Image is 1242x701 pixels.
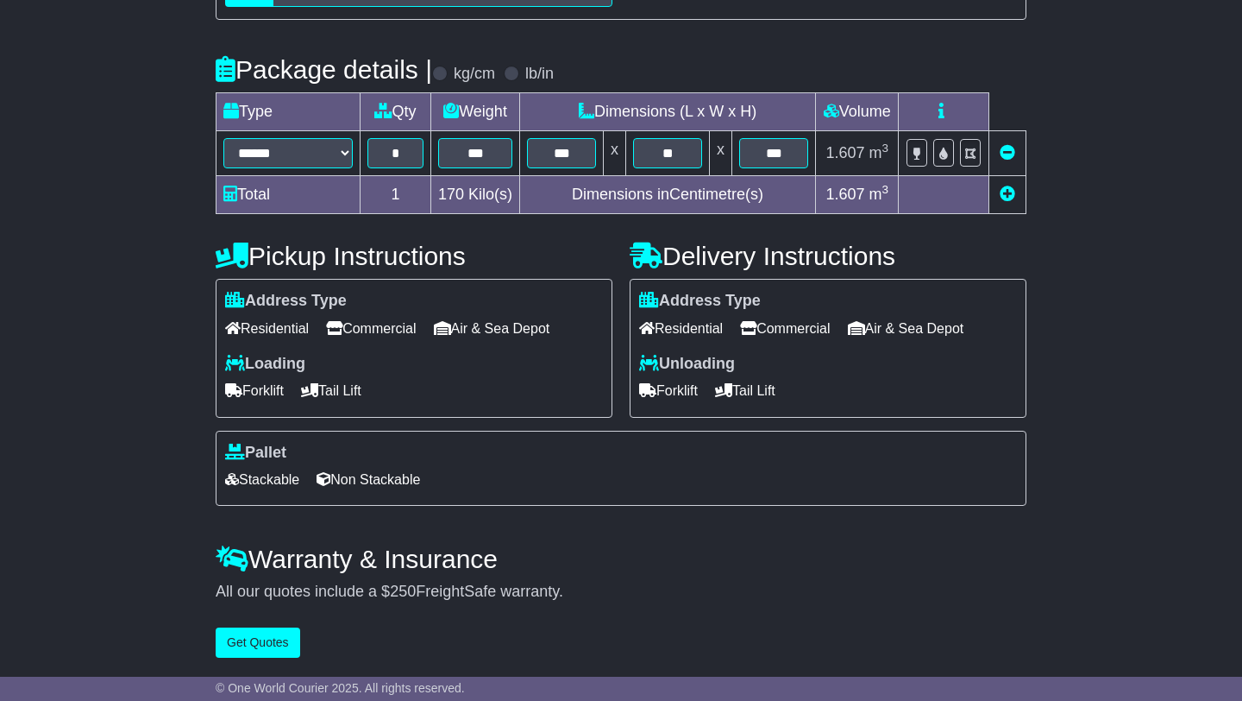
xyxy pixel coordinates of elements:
[715,377,775,404] span: Tail Lift
[639,355,735,374] label: Unloading
[326,315,416,342] span: Commercial
[225,315,309,342] span: Residential
[882,142,889,155] sup: 3
[301,377,361,404] span: Tail Lift
[639,292,761,311] label: Address Type
[816,93,899,131] td: Volume
[390,583,416,600] span: 250
[434,315,550,342] span: Air & Sea Depot
[525,65,554,84] label: lb/in
[438,186,464,203] span: 170
[216,545,1026,573] h4: Warranty & Insurance
[848,315,964,342] span: Air & Sea Depot
[361,176,431,214] td: 1
[520,93,816,131] td: Dimensions (L x W x H)
[225,292,347,311] label: Address Type
[604,131,626,176] td: x
[216,681,465,695] span: © One World Courier 2025. All rights reserved.
[454,65,495,84] label: kg/cm
[216,242,612,270] h4: Pickup Instructions
[1000,186,1015,203] a: Add new item
[225,355,305,374] label: Loading
[216,176,361,214] td: Total
[216,55,432,84] h4: Package details |
[825,144,864,161] span: 1.607
[639,377,698,404] span: Forklift
[216,93,361,131] td: Type
[225,444,286,463] label: Pallet
[216,583,1026,602] div: All our quotes include a $ FreightSafe warranty.
[882,183,889,196] sup: 3
[431,176,520,214] td: Kilo(s)
[630,242,1026,270] h4: Delivery Instructions
[869,186,889,203] span: m
[216,628,300,658] button: Get Quotes
[361,93,431,131] td: Qty
[825,186,864,203] span: 1.607
[225,466,299,493] span: Stackable
[317,466,420,493] span: Non Stackable
[225,377,284,404] span: Forklift
[710,131,732,176] td: x
[1000,144,1015,161] a: Remove this item
[869,144,889,161] span: m
[431,93,520,131] td: Weight
[639,315,723,342] span: Residential
[520,176,816,214] td: Dimensions in Centimetre(s)
[740,315,830,342] span: Commercial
